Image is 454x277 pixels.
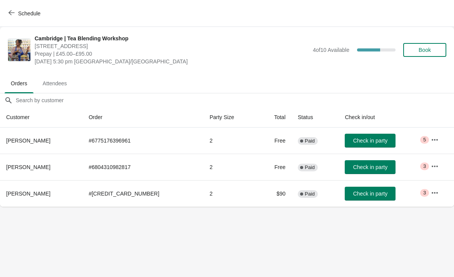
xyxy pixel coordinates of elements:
[423,137,426,143] span: 5
[82,154,203,180] td: # 6804310982817
[35,50,309,58] span: Prepay | £45.00–£95.00
[204,154,257,180] td: 2
[419,47,431,53] span: Book
[339,107,425,128] th: Check in/out
[82,107,203,128] th: Order
[4,7,47,20] button: Schedule
[313,47,349,53] span: 4 of 10 Available
[257,107,292,128] th: Total
[35,42,309,50] span: [STREET_ADDRESS]
[37,76,73,90] span: Attendees
[292,107,339,128] th: Status
[353,164,387,170] span: Check in party
[15,93,454,107] input: Search by customer
[305,164,315,171] span: Paid
[82,128,203,154] td: # 6775176396961
[82,180,203,207] td: # [CREDIT_CARD_NUMBER]
[204,107,257,128] th: Party Size
[8,39,30,61] img: Cambridge | Tea Blending Workshop
[257,128,292,154] td: Free
[6,191,50,197] span: [PERSON_NAME]
[423,163,426,169] span: 3
[423,190,426,196] span: 3
[5,76,33,90] span: Orders
[305,191,315,197] span: Paid
[18,10,40,17] span: Schedule
[345,160,396,174] button: Check in party
[6,164,50,170] span: [PERSON_NAME]
[305,138,315,144] span: Paid
[257,154,292,180] td: Free
[204,180,257,207] td: 2
[35,35,309,42] span: Cambridge | Tea Blending Workshop
[257,180,292,207] td: $90
[345,134,396,148] button: Check in party
[403,43,446,57] button: Book
[353,191,387,197] span: Check in party
[204,128,257,154] td: 2
[345,187,396,201] button: Check in party
[6,138,50,144] span: [PERSON_NAME]
[35,58,309,65] span: [DATE] 5:30 pm [GEOGRAPHIC_DATA]/[GEOGRAPHIC_DATA]
[353,138,387,144] span: Check in party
